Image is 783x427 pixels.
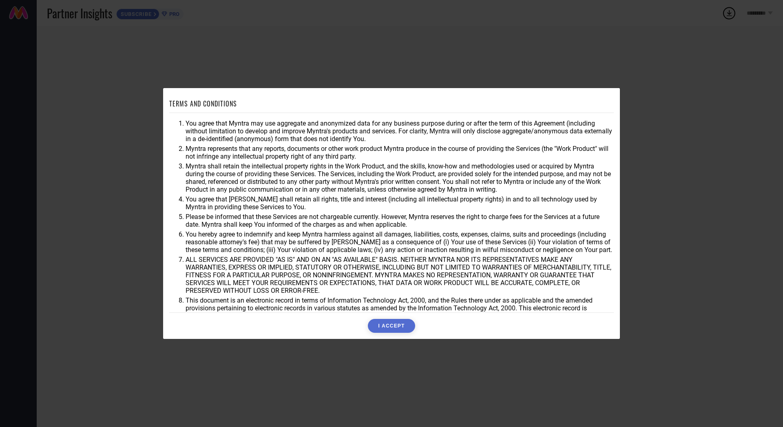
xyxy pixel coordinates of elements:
[186,213,614,228] li: Please be informed that these Services are not chargeable currently. However, Myntra reserves the...
[186,119,614,143] li: You agree that Myntra may use aggregate and anonymized data for any business purpose during or af...
[186,230,614,254] li: You hereby agree to indemnify and keep Myntra harmless against all damages, liabilities, costs, e...
[186,162,614,193] li: Myntra shall retain the intellectual property rights in the Work Product, and the skills, know-ho...
[186,296,614,320] li: This document is an electronic record in terms of Information Technology Act, 2000, and the Rules...
[186,145,614,160] li: Myntra represents that any reports, documents or other work product Myntra produce in the course ...
[368,319,415,333] button: I ACCEPT
[186,195,614,211] li: You agree that [PERSON_NAME] shall retain all rights, title and interest (including all intellect...
[169,99,237,108] h1: TERMS AND CONDITIONS
[186,256,614,294] li: ALL SERVICES ARE PROVIDED "AS IS" AND ON AN "AS AVAILABLE" BASIS. NEITHER MYNTRA NOR ITS REPRESEN...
